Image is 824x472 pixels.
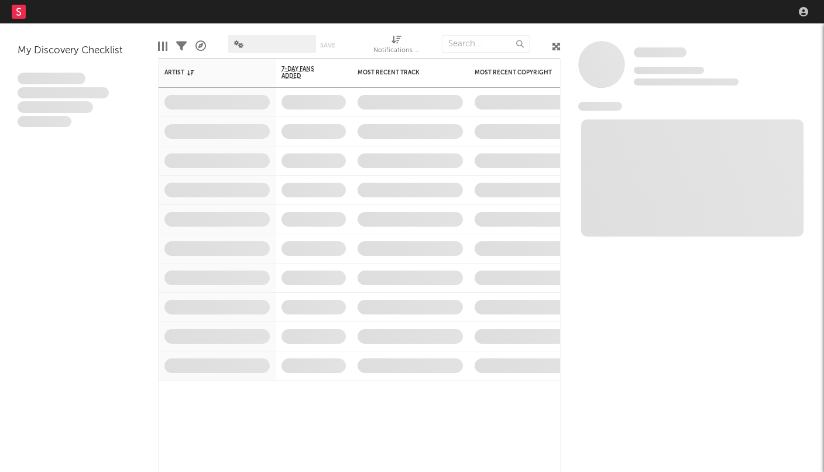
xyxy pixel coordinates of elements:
span: Praesent ac interdum [18,101,93,113]
div: Filters [176,29,187,63]
span: Integer aliquet in purus et [18,87,109,99]
button: Save [320,42,335,49]
div: Most Recent Copyright [475,69,562,76]
span: Aliquam viverra [18,116,71,128]
div: Most Recent Track [358,69,445,76]
span: Tracking Since: [DATE] [634,67,704,74]
div: A&R Pipeline [195,29,206,63]
span: Lorem ipsum dolor [18,73,85,84]
div: Edit Columns [158,29,167,63]
input: Search... [442,35,530,53]
div: Notifications (Artist) [373,44,420,58]
div: My Discovery Checklist [18,44,140,58]
span: Some Artist [634,47,686,57]
div: Artist [164,69,252,76]
span: News Feed [578,102,622,111]
div: Notifications (Artist) [373,29,420,63]
span: 0 fans last week [634,78,739,85]
a: Some Artist [634,47,686,59]
span: 7-Day Fans Added [281,66,328,80]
